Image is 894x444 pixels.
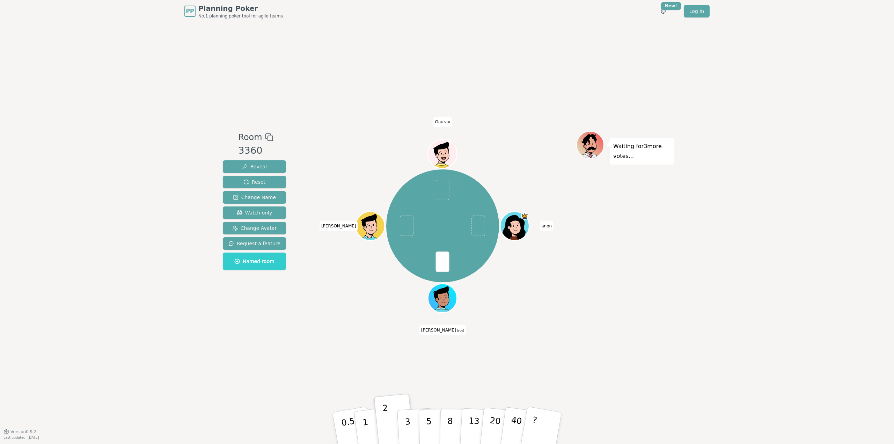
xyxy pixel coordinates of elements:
[228,240,280,247] span: Request a feature
[419,325,466,335] span: Click to change your name
[3,429,37,435] button: Version0.9.2
[186,7,194,15] span: PP
[243,179,265,185] span: Reset
[320,221,358,231] span: Click to change your name
[223,191,286,204] button: Change Name
[223,237,286,250] button: Request a feature
[238,131,262,144] span: Room
[223,222,286,234] button: Change Avatar
[540,221,554,231] span: Click to change your name
[10,429,37,435] span: Version 0.9.2
[233,194,276,201] span: Change Name
[456,329,464,332] span: (you)
[223,206,286,219] button: Watch only
[684,5,710,17] a: Log in
[521,212,528,220] span: anon is the host
[223,176,286,188] button: Reset
[613,141,670,161] p: Waiting for 3 more votes...
[382,403,391,441] p: 2
[198,3,283,13] span: Planning Poker
[198,13,283,19] span: No.1 planning poker tool for agile teams
[242,163,267,170] span: Reveal
[433,117,452,127] span: Click to change your name
[223,160,286,173] button: Reveal
[237,209,272,216] span: Watch only
[234,258,274,265] span: Named room
[238,144,273,158] div: 3360
[232,225,277,232] span: Change Avatar
[429,284,456,312] button: Click to change your avatar
[223,253,286,270] button: Named room
[657,5,670,17] button: New!
[661,2,681,10] div: New!
[3,436,39,439] span: Last updated: [DATE]
[184,3,283,19] a: PPPlanning PokerNo.1 planning poker tool for agile teams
